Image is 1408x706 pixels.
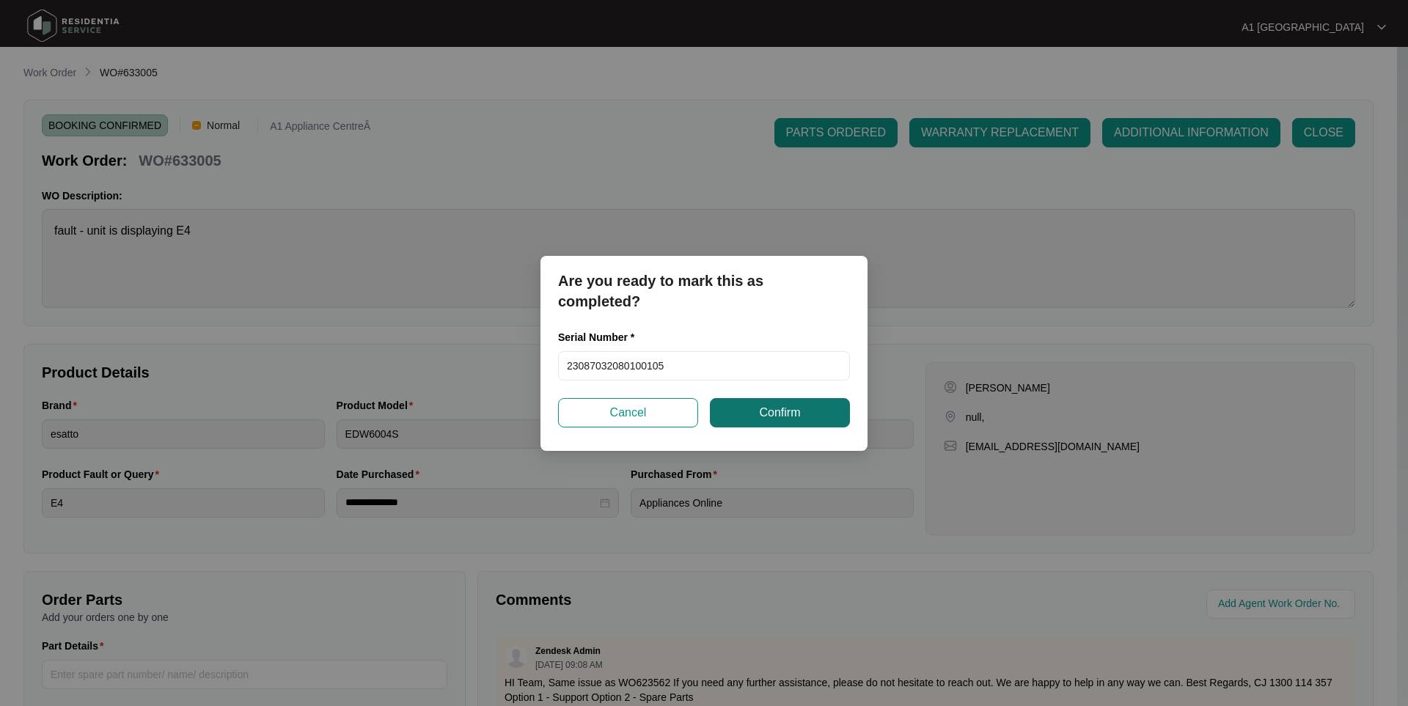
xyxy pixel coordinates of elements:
span: Confirm [759,404,800,422]
p: Are you ready to mark this as [558,271,850,291]
button: Confirm [710,398,850,427]
span: Cancel [610,404,647,422]
p: completed? [558,291,850,312]
button: Cancel [558,398,698,427]
label: Serial Number * [558,330,645,345]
